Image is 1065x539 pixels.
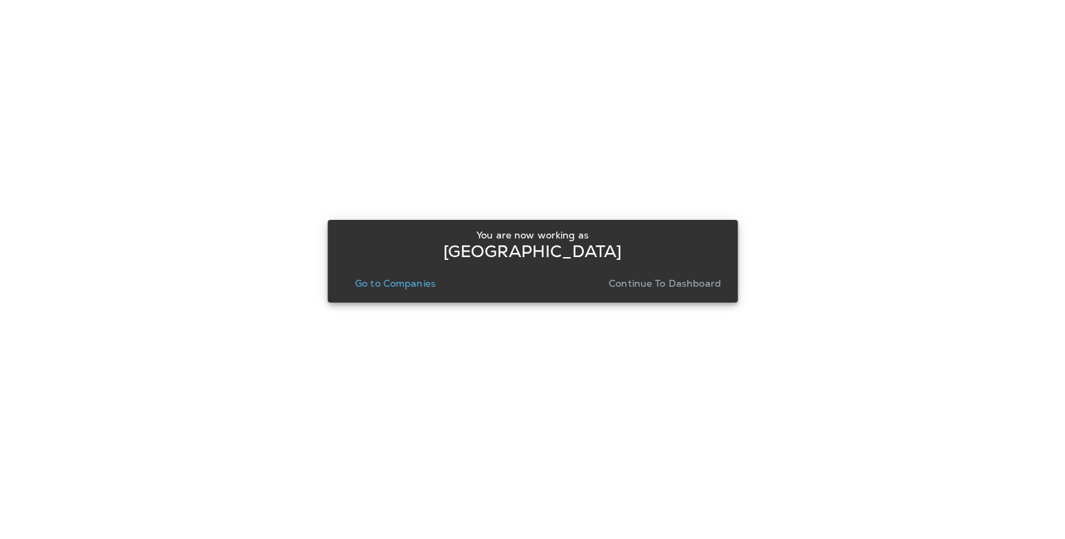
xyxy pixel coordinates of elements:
p: Go to Companies [355,278,436,289]
p: Continue to Dashboard [609,278,721,289]
button: Continue to Dashboard [603,274,727,293]
button: Go to Companies [349,274,441,293]
p: You are now working as [476,230,589,241]
p: [GEOGRAPHIC_DATA] [443,246,622,257]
